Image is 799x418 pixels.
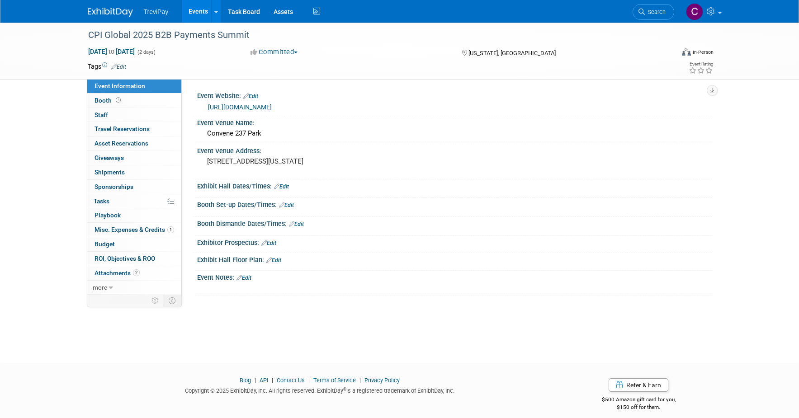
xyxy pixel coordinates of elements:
span: (2 days) [137,49,156,55]
a: Sponsorships [87,180,181,194]
div: Booth Dismantle Dates/Times: [197,217,712,229]
a: Edit [289,221,304,227]
div: In-Person [692,49,714,56]
a: Misc. Expenses & Credits1 [87,223,181,237]
span: to [107,48,116,55]
pre: [STREET_ADDRESS][US_STATE] [207,157,402,165]
span: Playbook [95,211,121,219]
div: Event Venue Address: [197,144,712,155]
a: Attachments2 [87,266,181,280]
td: Personalize Event Tab Strip [147,295,163,306]
a: ROI, Objectives & ROO [87,252,181,266]
td: Toggle Event Tabs [163,295,181,306]
span: [US_STATE], [GEOGRAPHIC_DATA] [468,50,556,56]
div: Exhibitor Prospectus: [197,236,712,248]
img: Format-Inperson.png [682,48,691,56]
div: Event Format [621,47,714,61]
span: 1 [167,226,174,233]
span: Budget [95,240,115,248]
td: Tags [88,62,126,71]
a: Edit [266,257,281,263]
div: Event Venue Name: [197,116,712,127]
span: Tasks [94,197,109,205]
div: $500 Amazon gift card for you, [566,390,712,411]
a: Travel Reservations [87,122,181,136]
span: [DATE] [DATE] [88,47,135,56]
a: Refer & Earn [609,378,668,392]
a: API [260,377,268,384]
span: Sponsorships [95,183,133,190]
a: Search [633,4,674,20]
span: | [306,377,312,384]
span: 2 [133,269,140,276]
span: TreviPay [144,8,169,15]
a: Contact Us [277,377,305,384]
a: Budget [87,237,181,251]
a: Edit [274,183,289,190]
span: more [93,284,107,291]
div: CPI Global 2025 B2B Payments Summit [85,27,661,43]
span: Booth [95,97,123,104]
span: Event Information [95,82,145,89]
a: Booth [87,94,181,108]
span: ROI, Objectives & ROO [95,255,155,262]
a: Edit [279,202,294,208]
img: ExhibitDay [88,8,133,17]
a: Edit [111,64,126,70]
a: Giveaways [87,151,181,165]
a: Shipments [87,165,181,179]
span: | [252,377,258,384]
span: Shipments [95,169,125,176]
a: Playbook [87,208,181,222]
div: Event Rating [689,62,713,66]
button: Committed [247,47,301,57]
a: Privacy Policy [364,377,400,384]
a: Tasks [87,194,181,208]
a: Blog [240,377,251,384]
a: Terms of Service [313,377,356,384]
a: Asset Reservations [87,136,181,150]
span: Attachments [95,269,140,277]
div: $150 off for them. [566,404,712,411]
a: Edit [243,93,258,99]
span: Travel Reservations [95,125,150,132]
img: Celia Ahrens [686,3,703,20]
span: | [269,377,275,384]
span: Misc. Expenses & Credits [95,226,174,233]
div: Booth Set-up Dates/Times: [197,198,712,210]
span: Asset Reservations [95,140,148,147]
div: Copyright © 2025 ExhibitDay, Inc. All rights reserved. ExhibitDay is a registered trademark of Ex... [88,385,553,395]
span: Giveaways [95,154,124,161]
span: Staff [95,111,108,118]
a: Event Information [87,79,181,93]
a: Edit [236,275,251,281]
div: Convene 237 Park [204,127,705,141]
div: Exhibit Hall Floor Plan: [197,253,712,265]
a: Staff [87,108,181,122]
span: Search [645,9,666,15]
a: [URL][DOMAIN_NAME] [208,103,272,111]
a: more [87,281,181,295]
div: Event Notes: [197,271,712,282]
sup: ® [343,387,346,392]
span: Booth not reserved yet [114,97,123,103]
div: Event Website: [197,89,712,101]
a: Edit [261,240,276,246]
div: Exhibit Hall Dates/Times: [197,179,712,191]
span: | [357,377,363,384]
